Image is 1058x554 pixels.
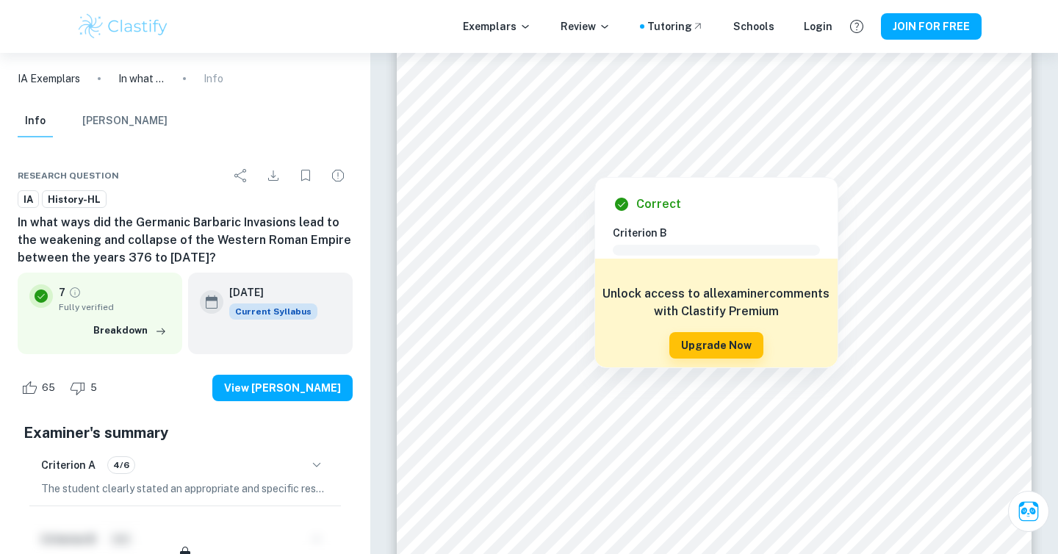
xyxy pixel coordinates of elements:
[647,18,704,35] a: Tutoring
[118,71,165,87] p: In what ways did the Germanic Barbaric Invasions lead to the weakening and collapse of the Wester...
[733,18,774,35] a: Schools
[229,303,317,320] div: This exemplar is based on the current syllabus. Feel free to refer to it for inspiration/ideas wh...
[226,161,256,190] div: Share
[18,190,39,209] a: IA
[259,161,288,190] div: Download
[844,14,869,39] button: Help and Feedback
[66,376,105,400] div: Dislike
[18,169,119,182] span: Research question
[82,381,105,395] span: 5
[613,225,832,241] h6: Criterion B
[41,457,96,473] h6: Criterion A
[212,375,353,401] button: View [PERSON_NAME]
[291,161,320,190] div: Bookmark
[18,71,80,87] a: IA Exemplars
[636,195,681,213] h6: Correct
[463,18,531,35] p: Exemplars
[204,71,223,87] p: Info
[41,481,329,497] p: The student clearly stated an appropriate and specific research question regarding the Germanic B...
[18,193,38,207] span: IA
[804,18,832,35] a: Login
[669,332,763,359] button: Upgrade Now
[18,105,53,137] button: Info
[42,190,107,209] a: History-HL
[18,376,63,400] div: Like
[229,303,317,320] span: Current Syllabus
[24,422,347,444] h5: Examiner's summary
[68,286,82,299] a: Grade fully verified
[43,193,106,207] span: History-HL
[18,214,353,267] h6: In what ways did the Germanic Barbaric Invasions lead to the weakening and collapse of the Wester...
[881,13,982,40] button: JOIN FOR FREE
[59,301,170,314] span: Fully verified
[229,284,306,301] h6: [DATE]
[34,381,63,395] span: 65
[323,161,353,190] div: Report issue
[602,285,830,320] h6: Unlock access to all examiner comments with Clastify Premium
[561,18,611,35] p: Review
[59,284,65,301] p: 7
[1008,491,1049,532] button: Ask Clai
[76,12,170,41] img: Clastify logo
[108,458,134,472] span: 4/6
[82,105,168,137] button: [PERSON_NAME]
[90,320,170,342] button: Breakdown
